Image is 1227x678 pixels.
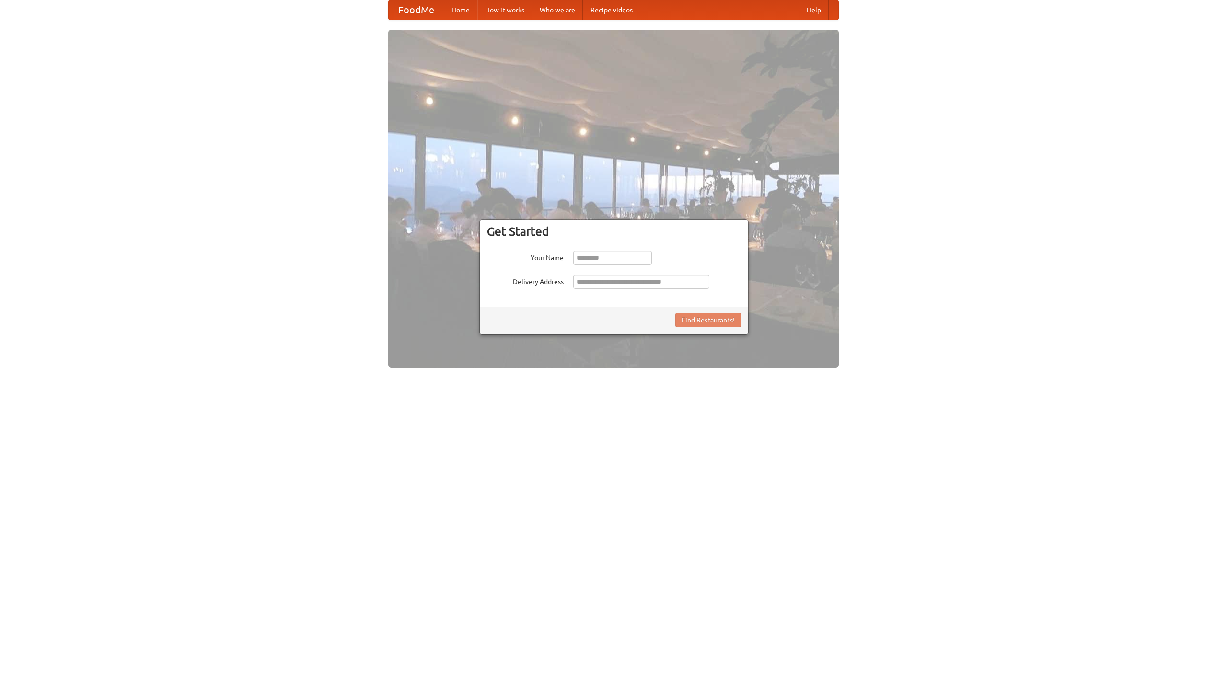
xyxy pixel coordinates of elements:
label: Delivery Address [487,275,564,287]
a: Who we are [532,0,583,20]
a: Help [799,0,829,20]
h3: Get Started [487,224,741,239]
button: Find Restaurants! [675,313,741,327]
label: Your Name [487,251,564,263]
a: FoodMe [389,0,444,20]
a: How it works [477,0,532,20]
a: Home [444,0,477,20]
a: Recipe videos [583,0,640,20]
